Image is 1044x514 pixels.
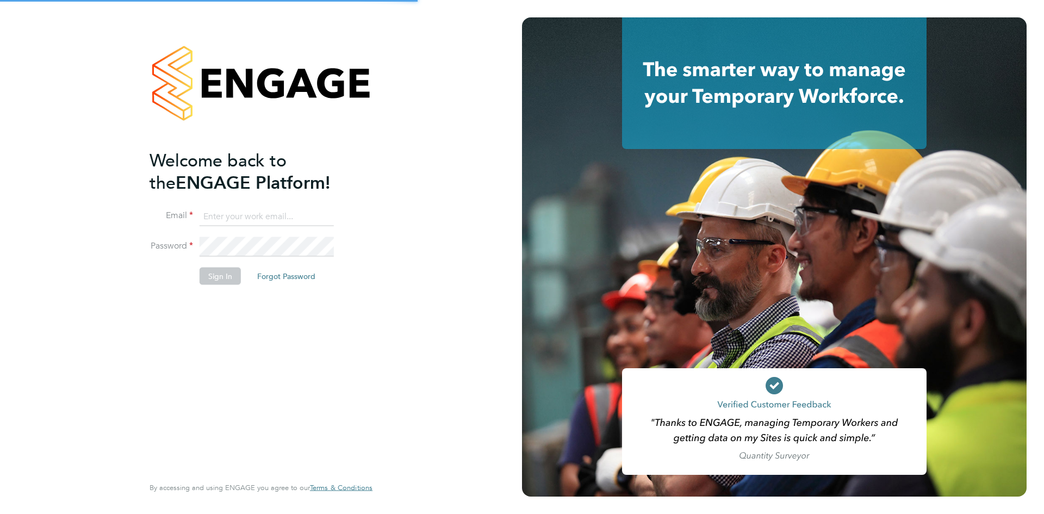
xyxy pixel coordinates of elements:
input: Enter your work email... [200,207,334,226]
label: Email [150,210,193,221]
h2: ENGAGE Platform! [150,149,362,194]
button: Forgot Password [248,268,324,285]
label: Password [150,240,193,252]
span: Welcome back to the [150,150,287,193]
button: Sign In [200,268,241,285]
a: Terms & Conditions [310,484,372,492]
span: By accessing and using ENGAGE you agree to our [150,483,372,492]
span: Terms & Conditions [310,483,372,492]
